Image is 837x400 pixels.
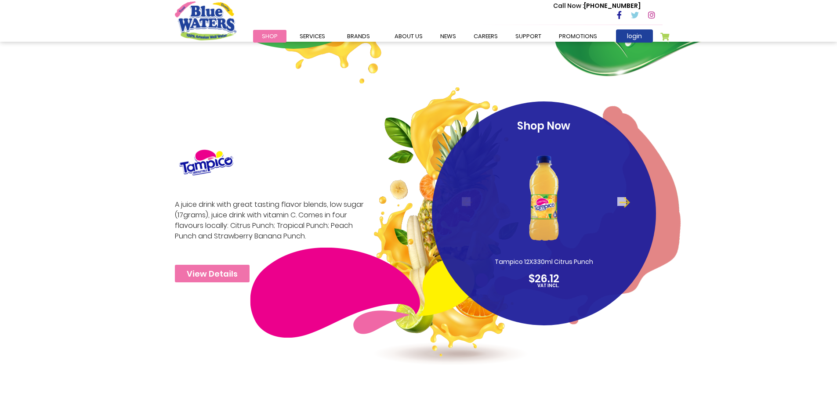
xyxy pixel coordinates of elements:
[449,118,639,134] p: Shop Now
[617,197,626,206] button: Next
[347,32,370,40] span: Brands
[175,199,366,250] p: A juice drink with great tasting flavor blends, low sugar (17grams), juice drink with vitamin C. ...
[462,197,471,206] button: Previous
[431,30,465,43] a: News
[465,30,507,43] a: careers
[386,30,431,43] a: about us
[300,32,325,40] span: Services
[449,138,639,287] a: Tampico 12X330ml Citrus Punch $26.12
[489,257,599,267] p: Tampico 12X330ml Citrus Punch
[553,1,641,11] p: [PHONE_NUMBER]
[616,29,653,43] a: login
[175,265,250,282] a: View Details
[262,32,278,40] span: Shop
[250,87,559,370] img: tampico-img-left.png
[175,1,236,40] a: store logo
[175,144,238,180] img: brand logo
[501,138,587,257] img: Tampico_12X330ml_Citrus_Punch_1_4.png
[550,30,606,43] a: Promotions
[529,271,559,286] span: $26.12
[553,1,584,10] span: Call Now :
[507,30,550,43] a: support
